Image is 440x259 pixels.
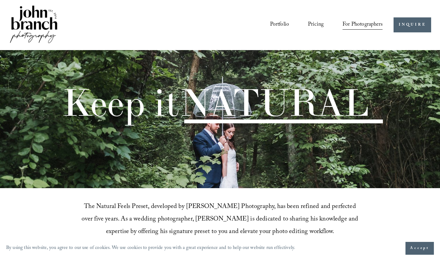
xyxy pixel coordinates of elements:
span: The Natural Feels Preset, developed by [PERSON_NAME] Photography, has been refined and perfected ... [82,202,360,238]
a: Portfolio [270,19,289,31]
a: folder dropdown [343,19,383,31]
img: John Branch IV Photography [9,4,58,46]
button: Accept [405,242,434,255]
span: NATURAL [179,79,369,126]
a: INQUIRE [394,17,431,32]
span: Accept [410,245,429,251]
p: By using this website, you agree to our use of cookies. We use cookies to provide you with a grea... [6,244,295,253]
a: Pricing [308,19,324,31]
h1: Keep it [62,84,369,121]
span: For Photographers [343,20,383,30]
